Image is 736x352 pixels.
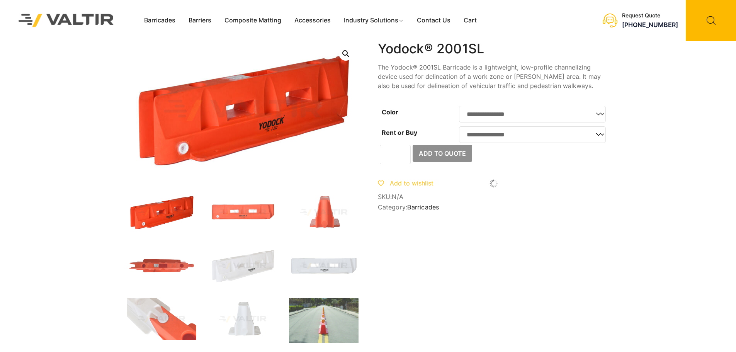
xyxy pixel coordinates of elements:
[378,204,610,211] span: Category:
[378,41,610,57] h1: Yodock® 2001SL
[382,129,417,136] label: Rent or Buy
[622,12,678,19] div: Request Quote
[337,15,410,26] a: Industry Solutions
[127,298,196,340] img: 2001SL_x3.jpg
[289,192,359,233] img: 2001SL_Org_Side.jpg
[288,15,337,26] a: Accessories
[382,108,398,116] label: Color
[208,192,277,233] img: 2001SL_Org_Front.jpg
[208,245,277,287] img: 2001SL_Nat_3Q.jpg
[392,193,403,201] span: N/A
[208,298,277,340] img: 2001SL_Nat_Side.jpg
[127,192,196,233] img: 2001SL_Org_3Q.jpg
[138,15,182,26] a: Barricades
[380,145,411,164] input: Product quantity
[289,245,359,287] img: 2001SL_Nat_Front.jpg
[378,63,610,90] p: The Yodock® 2001SL Barricade is a lightweight, low-profile channelizing device used for delineati...
[127,245,196,287] img: 2001SL_Org_Top.jpg
[182,15,218,26] a: Barriers
[457,15,483,26] a: Cart
[289,298,359,343] img: THR-Yodock-2001SL-1.jpg
[413,145,472,162] button: Add to Quote
[622,21,678,29] a: [PHONE_NUMBER]
[8,4,124,37] img: Valtir Rentals
[218,15,288,26] a: Composite Matting
[407,203,439,211] a: Barricades
[378,193,610,201] span: SKU:
[410,15,457,26] a: Contact Us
